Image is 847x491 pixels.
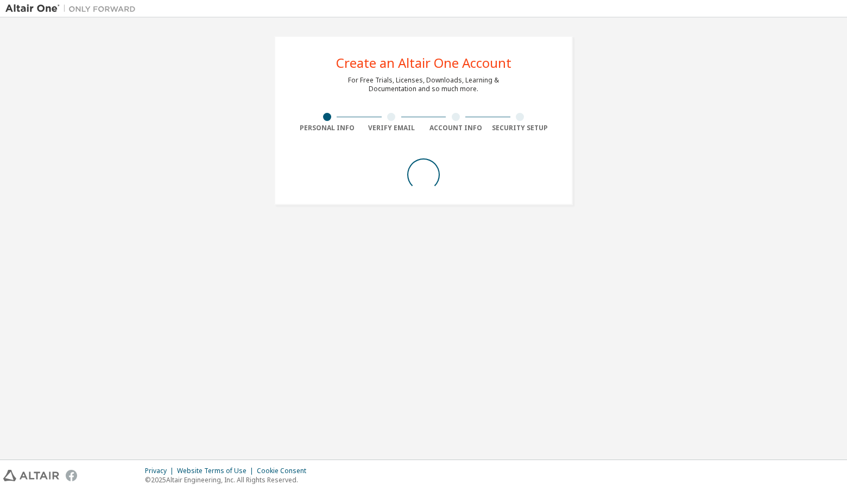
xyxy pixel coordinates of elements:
div: For Free Trials, Licenses, Downloads, Learning & Documentation and so much more. [348,76,499,93]
div: Create an Altair One Account [336,56,511,69]
div: Verify Email [359,124,424,132]
div: Personal Info [295,124,359,132]
div: Security Setup [488,124,553,132]
div: Privacy [145,467,177,475]
img: Altair One [5,3,141,14]
div: Account Info [423,124,488,132]
div: Website Terms of Use [177,467,257,475]
p: © 2025 Altair Engineering, Inc. All Rights Reserved. [145,475,313,484]
img: altair_logo.svg [3,470,59,481]
img: facebook.svg [66,470,77,481]
div: Cookie Consent [257,467,313,475]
